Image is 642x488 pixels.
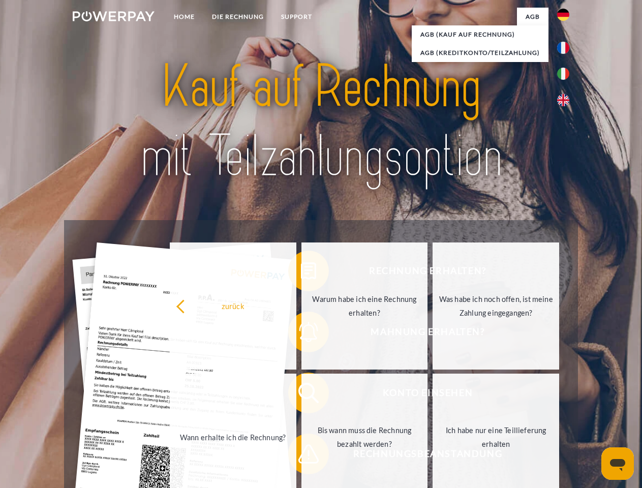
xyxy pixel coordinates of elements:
div: Ich habe nur eine Teillieferung erhalten [439,423,553,451]
iframe: Schaltfläche zum Öffnen des Messaging-Fensters [601,447,634,480]
a: SUPPORT [272,8,321,26]
a: agb [517,8,548,26]
div: Was habe ich noch offen, ist meine Zahlung eingegangen? [439,292,553,320]
a: Home [165,8,203,26]
img: title-powerpay_de.svg [97,49,545,195]
div: Warum habe ich eine Rechnung erhalten? [308,292,422,320]
div: Wann erhalte ich die Rechnung? [176,430,290,444]
img: it [557,68,569,80]
img: en [557,94,569,106]
a: AGB (Kreditkonto/Teilzahlung) [412,44,548,62]
img: fr [557,42,569,54]
a: AGB (Kauf auf Rechnung) [412,25,548,44]
img: logo-powerpay-white.svg [73,11,155,21]
div: Bis wann muss die Rechnung bezahlt werden? [308,423,422,451]
img: de [557,9,569,21]
a: DIE RECHNUNG [203,8,272,26]
a: Was habe ich noch offen, ist meine Zahlung eingegangen? [433,242,559,370]
div: zurück [176,299,290,313]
